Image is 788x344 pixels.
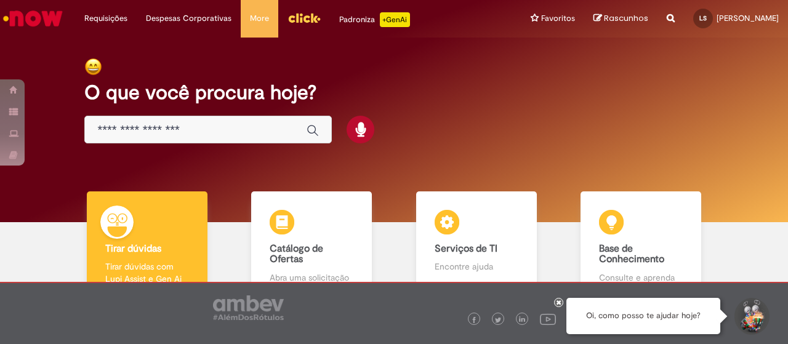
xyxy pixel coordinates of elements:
img: logo_footer_facebook.png [471,317,477,323]
h2: O que você procura hoje? [84,82,703,103]
span: Favoritos [541,12,575,25]
p: Consulte e aprenda [599,271,683,284]
span: More [250,12,269,25]
p: Tirar dúvidas com Lupi Assist e Gen Ai [105,260,189,285]
span: Rascunhos [604,12,648,24]
span: [PERSON_NAME] [717,13,779,23]
span: LS [699,14,707,22]
img: logo_footer_ambev_rotulo_gray.png [213,295,284,320]
p: Encontre ajuda [435,260,518,273]
a: Rascunhos [593,13,648,25]
a: Base de Conhecimento Consulte e aprenda [559,191,724,298]
b: Catálogo de Ofertas [270,242,323,266]
a: Serviços de TI Encontre ajuda [394,191,559,298]
button: Iniciar Conversa de Suporte [733,298,770,335]
div: Oi, como posso te ajudar hoje? [566,298,720,334]
div: Padroniza [339,12,410,27]
b: Base de Conhecimento [599,242,664,266]
a: Catálogo de Ofertas Abra uma solicitação [230,191,395,298]
p: Abra uma solicitação [270,271,353,284]
b: Serviços de TI [435,242,497,255]
span: Requisições [84,12,127,25]
b: Tirar dúvidas [105,242,161,255]
span: Despesas Corporativas [146,12,231,25]
p: +GenAi [380,12,410,27]
img: click_logo_yellow_360x200.png [287,9,321,27]
a: Tirar dúvidas Tirar dúvidas com Lupi Assist e Gen Ai [65,191,230,298]
img: ServiceNow [1,6,65,31]
img: logo_footer_twitter.png [495,317,501,323]
img: happy-face.png [84,58,102,76]
img: logo_footer_youtube.png [540,311,556,327]
img: logo_footer_linkedin.png [519,316,525,324]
